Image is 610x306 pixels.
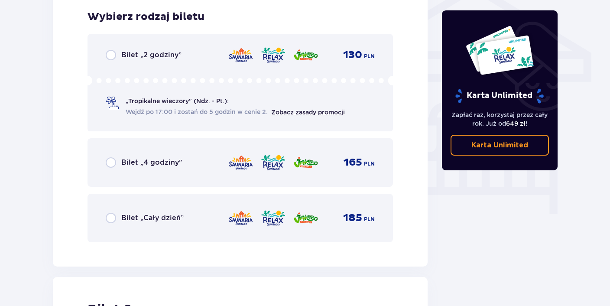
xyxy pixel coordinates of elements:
img: zone logo [260,209,286,227]
span: Wejdź po 17:00 i zostań do 5 godzin w cenie 2. [126,107,268,116]
p: PLN [364,160,375,168]
a: Zobacz zasady promocji [271,109,345,116]
p: Bilet „4 godziny” [121,158,182,167]
p: PLN [364,215,375,223]
img: zone logo [260,46,286,64]
p: Zapłać raz, korzystaj przez cały rok. Już od ! [451,111,549,128]
p: 130 [343,49,362,62]
p: 165 [344,156,362,169]
p: Karta Unlimited [471,140,528,150]
a: Karta Unlimited [451,135,549,156]
span: 649 zł [506,120,526,127]
p: „Tropikalne wieczory" (Ndz. - Pt.): [126,97,229,105]
p: Bilet „2 godziny” [121,50,182,60]
p: PLN [364,52,375,60]
img: zone logo [293,153,318,172]
img: zone logo [228,209,253,227]
p: Bilet „Cały dzień” [121,213,184,223]
img: zone logo [293,46,318,64]
img: zone logo [228,46,253,64]
img: zone logo [293,209,318,227]
p: Karta Unlimited [454,88,545,104]
p: Wybierz rodzaj biletu [88,10,204,23]
img: zone logo [260,153,286,172]
p: 185 [343,212,362,225]
img: zone logo [228,153,253,172]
